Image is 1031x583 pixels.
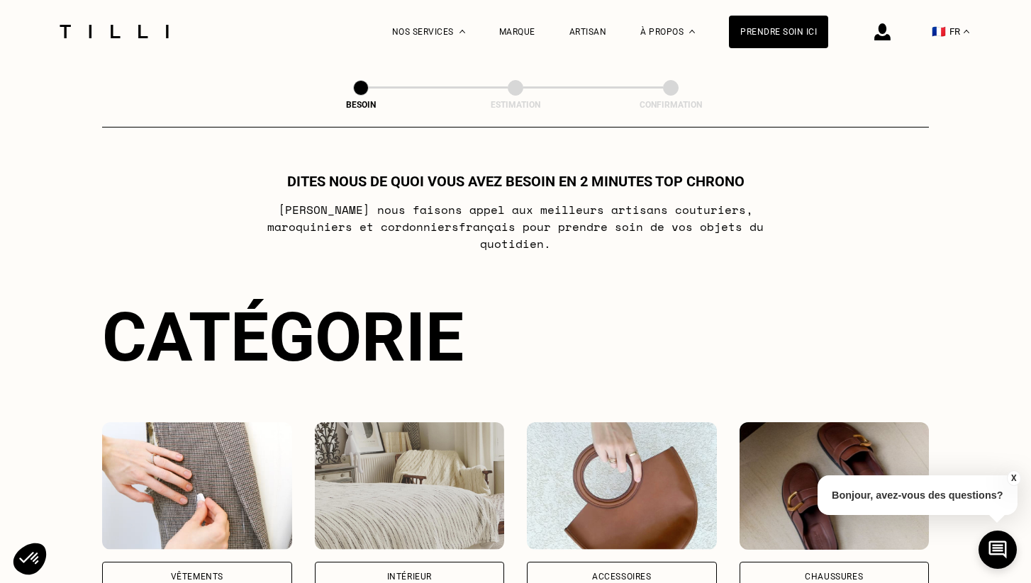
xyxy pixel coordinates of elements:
[445,100,586,110] div: Estimation
[1006,470,1020,486] button: X
[459,30,465,33] img: Menu déroulant
[600,100,742,110] div: Confirmation
[805,572,863,581] div: Chaussures
[287,173,745,190] h1: Dites nous de quoi vous avez besoin en 2 minutes top chrono
[387,572,432,581] div: Intérieur
[527,422,717,550] img: Accessoires
[315,422,505,550] img: Intérieur
[689,30,695,33] img: Menu déroulant à propos
[235,201,797,252] p: [PERSON_NAME] nous faisons appel aux meilleurs artisans couturiers , maroquiniers et cordonniers ...
[818,475,1018,515] p: Bonjour, avez-vous des questions?
[729,16,828,48] a: Prendre soin ici
[592,572,652,581] div: Accessoires
[290,100,432,110] div: Besoin
[55,25,174,38] img: Logo du service de couturière Tilli
[569,27,607,37] a: Artisan
[740,422,930,550] img: Chaussures
[499,27,535,37] a: Marque
[874,23,891,40] img: icône connexion
[932,25,946,38] span: 🇫🇷
[102,298,929,377] div: Catégorie
[171,572,223,581] div: Vêtements
[964,30,969,33] img: menu déroulant
[102,422,292,550] img: Vêtements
